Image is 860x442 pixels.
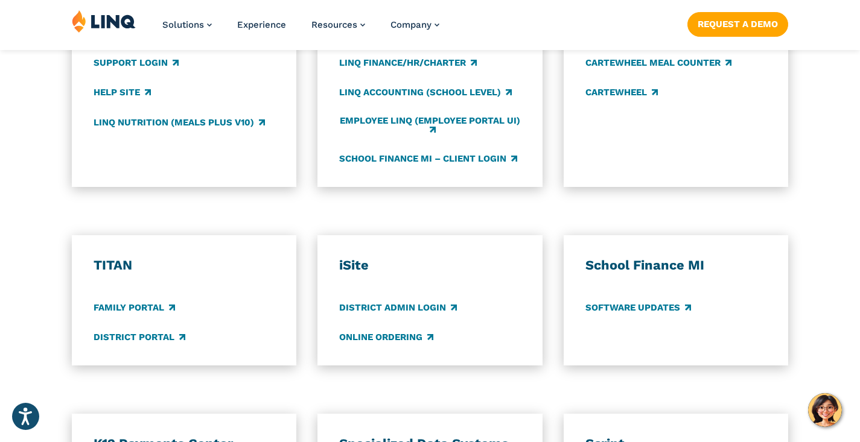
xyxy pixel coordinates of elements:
[585,301,691,314] a: Software Updates
[162,19,204,30] span: Solutions
[808,393,842,427] button: Hello, have a question? Let’s chat.
[72,10,136,33] img: LINQ | K‑12 Software
[94,86,151,99] a: Help Site
[339,56,477,69] a: LINQ Finance/HR/Charter
[585,257,767,274] h3: School Finance MI
[585,86,658,99] a: CARTEWHEEL
[339,257,521,274] h3: iSite
[162,10,439,49] nav: Primary Navigation
[94,330,185,344] a: District Portal
[311,19,365,30] a: Resources
[585,56,731,69] a: CARTEWHEEL Meal Counter
[94,301,175,314] a: Family Portal
[237,19,286,30] a: Experience
[687,12,788,36] a: Request a Demo
[339,301,457,314] a: District Admin Login
[94,56,179,69] a: Support Login
[687,10,788,36] nav: Button Navigation
[390,19,432,30] span: Company
[94,257,275,274] h3: TITAN
[339,86,512,99] a: LINQ Accounting (school level)
[339,152,517,165] a: School Finance MI – Client Login
[390,19,439,30] a: Company
[94,116,265,129] a: LINQ Nutrition (Meals Plus v10)
[162,19,212,30] a: Solutions
[311,19,357,30] span: Resources
[339,330,433,344] a: Online Ordering
[339,116,521,136] a: Employee LINQ (Employee Portal UI)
